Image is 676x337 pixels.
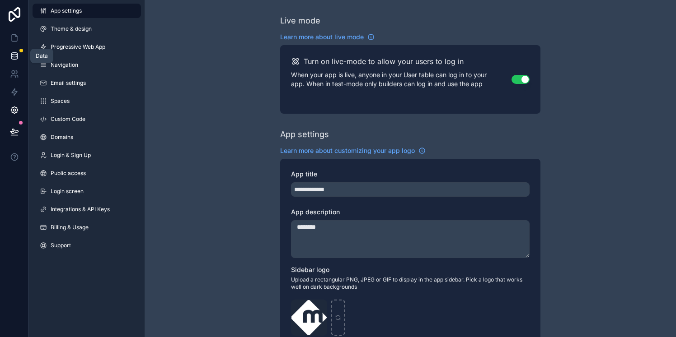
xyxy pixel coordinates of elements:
[291,276,530,291] span: Upload a rectangular PNG, JPEG or GIF to display in the app sidebar. Pick a logo that works well ...
[51,115,85,123] span: Custom Code
[51,152,91,159] span: Login & Sign Up
[304,56,464,67] h2: Turn on live-mode to allow your users to log in
[280,146,415,155] span: Learn more about customizing your app logo
[33,130,141,144] a: Domains
[51,170,86,177] span: Public access
[33,166,141,180] a: Public access
[33,76,141,90] a: Email settings
[33,4,141,18] a: App settings
[36,52,48,60] div: Data
[33,202,141,217] a: Integrations & API Keys
[51,188,84,195] span: Login screen
[280,32,375,42] a: Learn more about live mode
[33,220,141,235] a: Billing & Usage
[33,94,141,108] a: Spaces
[33,112,141,126] a: Custom Code
[33,184,141,199] a: Login screen
[51,43,105,51] span: Progressive Web App
[33,22,141,36] a: Theme & design
[51,224,89,231] span: Billing & Usage
[291,70,512,88] p: When your app is live, anyone in your User table can log in to your app. When in test-mode only b...
[51,61,78,69] span: Navigation
[51,7,82,14] span: App settings
[291,170,317,178] span: App title
[33,40,141,54] a: Progressive Web App
[33,148,141,162] a: Login & Sign Up
[51,242,71,249] span: Support
[51,79,86,87] span: Email settings
[51,206,110,213] span: Integrations & API Keys
[51,134,73,141] span: Domains
[291,208,340,216] span: App description
[51,25,92,32] span: Theme & design
[280,128,329,141] div: App settings
[291,266,329,273] span: Sidebar logo
[280,32,364,42] span: Learn more about live mode
[51,97,70,105] span: Spaces
[280,14,320,27] div: Live mode
[33,238,141,253] a: Support
[33,58,141,72] a: Navigation
[280,146,426,155] a: Learn more about customizing your app logo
